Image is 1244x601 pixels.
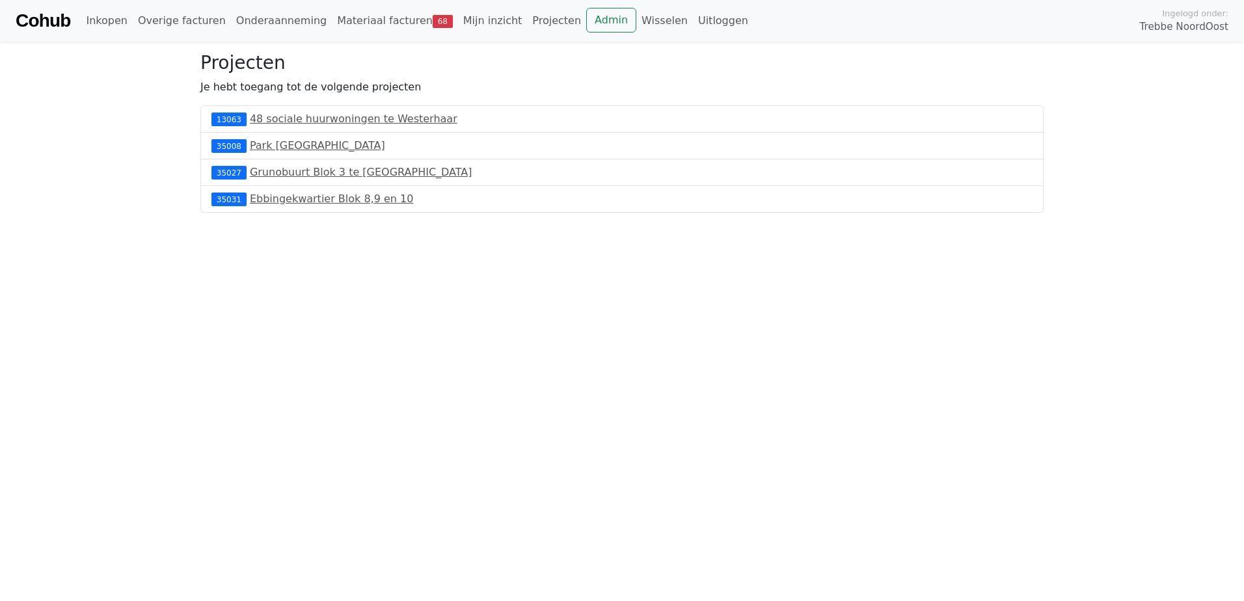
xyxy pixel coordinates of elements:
[527,8,586,34] a: Projecten
[231,8,332,34] a: Onderaanneming
[200,52,1044,74] h3: Projecten
[211,166,247,179] div: 35027
[211,113,247,126] div: 13063
[200,79,1044,95] p: Je hebt toegang tot de volgende projecten
[332,8,458,34] a: Materiaal facturen68
[133,8,231,34] a: Overige facturen
[250,113,457,125] a: 48 sociale huurwoningen te Westerhaar
[81,8,132,34] a: Inkopen
[211,139,247,152] div: 35008
[250,166,472,178] a: Grunobuurt Blok 3 te [GEOGRAPHIC_DATA]
[636,8,693,34] a: Wisselen
[458,8,528,34] a: Mijn inzicht
[250,193,414,205] a: Ebbingekwartier Blok 8,9 en 10
[1140,20,1228,34] span: Trebbe NoordOost
[693,8,753,34] a: Uitloggen
[433,15,453,28] span: 68
[250,139,385,152] a: Park [GEOGRAPHIC_DATA]
[586,8,636,33] a: Admin
[211,193,247,206] div: 35031
[1162,7,1228,20] span: Ingelogd onder:
[16,5,70,36] a: Cohub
